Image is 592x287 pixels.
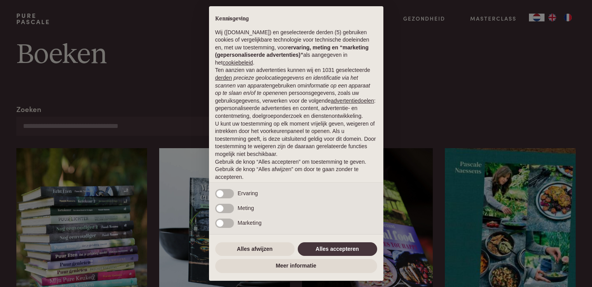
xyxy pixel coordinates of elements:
em: precieze geolocatiegegevens en identificatie via het scannen van apparaten [215,75,358,89]
span: Marketing [238,220,262,226]
button: advertentiedoelen [331,97,374,105]
button: Alles accepteren [298,242,377,256]
button: Alles afwijzen [215,242,295,256]
p: U kunt uw toestemming op elk moment vrijelijk geven, weigeren of intrekken door het voorkeurenpan... [215,120,377,158]
p: Ten aanzien van advertenties kunnen wij en 1031 geselecteerde gebruiken om en persoonsgegevens, z... [215,66,377,120]
h2: Kennisgeving [215,16,377,23]
button: derden [215,74,232,82]
p: Gebruik de knop “Alles accepteren” om toestemming te geven. Gebruik de knop “Alles afwijzen” om d... [215,158,377,181]
strong: ervaring, meting en “marketing (gepersonaliseerde advertenties)” [215,44,369,58]
span: Ervaring [238,190,258,196]
button: Meer informatie [215,259,377,273]
p: Wij ([DOMAIN_NAME]) en geselecteerde derden (5) gebruiken cookies of vergelijkbare technologie vo... [215,29,377,67]
a: cookiebeleid [223,59,253,66]
span: Meting [238,205,254,211]
em: informatie op een apparaat op te slaan en/of te openen [215,82,371,96]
